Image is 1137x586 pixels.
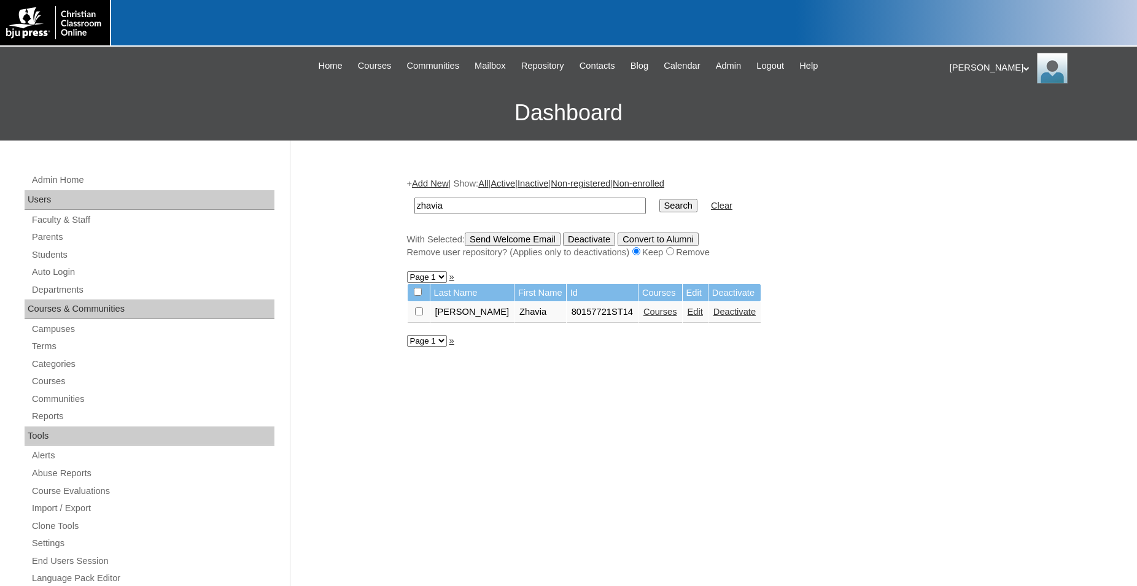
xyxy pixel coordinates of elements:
span: Courses [358,59,392,73]
a: Terms [31,339,274,354]
div: Remove user repository? (Applies only to deactivations) Keep Remove [407,246,1015,259]
a: Deactivate [713,307,756,317]
span: Logout [756,59,784,73]
a: Repository [515,59,570,73]
td: Id [567,284,638,302]
a: Communities [31,391,274,407]
span: Repository [521,59,564,73]
a: Courses [31,374,274,389]
a: Abuse Reports [31,466,274,481]
a: End Users Session [31,553,274,569]
a: Import / Export [31,501,274,516]
a: Reports [31,409,274,424]
a: Admin [710,59,748,73]
a: Contacts [573,59,621,73]
a: Categories [31,357,274,372]
a: Logout [750,59,790,73]
td: Deactivate [708,284,761,302]
td: First Name [514,284,566,302]
a: Clear [711,201,732,210]
h3: Dashboard [6,85,1131,141]
a: Course Evaluations [31,484,274,499]
a: Calendar [658,59,706,73]
a: Students [31,247,274,263]
input: Search [414,198,646,214]
a: Blog [624,59,654,73]
a: Help [793,59,824,73]
span: Admin [716,59,742,73]
div: Users [25,190,274,210]
a: » [449,336,454,345]
a: All [478,179,488,188]
img: Jonelle Rodriguez [1037,53,1068,83]
a: Alerts [31,448,274,463]
div: [PERSON_NAME] [950,53,1125,83]
a: » [449,272,454,282]
a: Courses [352,59,398,73]
td: [PERSON_NAME] [430,302,514,323]
a: Mailbox [468,59,512,73]
a: Edit [688,307,703,317]
a: Non-enrolled [613,179,664,188]
a: Courses [643,307,677,317]
a: Clone Tools [31,519,274,534]
a: Language Pack Editor [31,571,274,586]
input: Convert to Alumni [618,233,699,246]
a: Auto Login [31,264,274,280]
a: Home [312,59,349,73]
a: Departments [31,282,274,298]
td: Last Name [430,284,514,302]
img: logo-white.png [6,6,104,39]
input: Send Welcome Email [465,233,561,246]
div: Courses & Communities [25,299,274,319]
a: Add New [412,179,448,188]
div: With Selected: [407,233,1015,259]
input: Search [659,199,697,212]
td: 80157721ST14 [567,302,638,323]
td: Edit [683,284,708,302]
span: Help [799,59,818,73]
span: Mailbox [475,59,506,73]
td: Courses [638,284,682,302]
a: Non-registered [551,179,610,188]
a: Settings [31,536,274,551]
a: Communities [400,59,465,73]
span: Contacts [580,59,615,73]
a: Parents [31,229,274,245]
a: Campuses [31,322,274,337]
a: Active [491,179,515,188]
span: Calendar [664,59,700,73]
span: Communities [406,59,459,73]
a: Admin Home [31,172,274,188]
input: Deactivate [563,233,615,246]
span: Home [319,59,343,73]
div: Tools [25,426,274,446]
a: Inactive [518,179,549,188]
a: Faculty & Staff [31,212,274,228]
td: Zhavia [514,302,566,323]
span: Blog [631,59,648,73]
div: + | Show: | | | | [407,177,1015,258]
